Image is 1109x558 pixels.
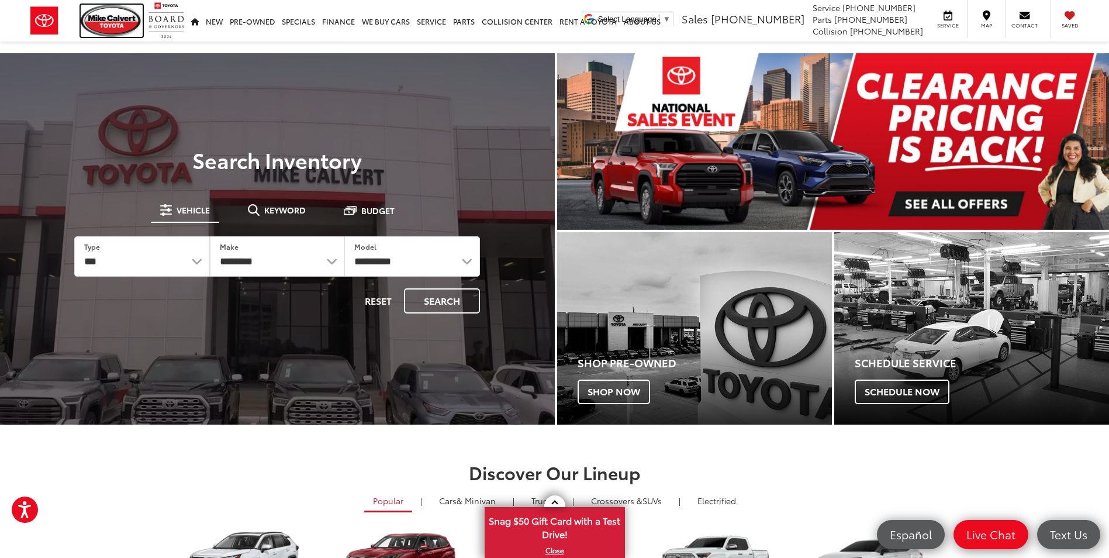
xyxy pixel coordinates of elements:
[953,520,1028,549] a: Live Chat
[486,508,624,544] span: Snag $50 Gift Card with a Test Drive!
[935,22,961,29] span: Service
[264,206,306,214] span: Keyword
[1044,527,1093,542] span: Text Us
[49,148,506,171] h3: Search Inventory
[813,25,848,37] span: Collision
[855,380,949,404] span: Schedule Now
[510,495,517,507] li: |
[177,206,210,214] span: Vehicle
[557,232,832,425] div: Toyota
[1011,22,1038,29] span: Contact
[557,232,832,425] a: Shop Pre-Owned Shop Now
[523,491,564,511] a: Trucks
[355,288,402,314] button: Reset
[84,242,100,252] label: Type
[578,380,650,404] span: Shop Now
[354,242,376,252] label: Model
[834,13,907,25] span: [PHONE_NUMBER]
[884,527,938,542] span: Español
[1057,22,1083,29] span: Saved
[850,25,923,37] span: [PHONE_NUMBER]
[81,5,143,37] img: Mike Calvert Toyota
[582,491,671,511] a: SUVs
[143,463,967,482] h2: Discover Our Lineup
[417,495,425,507] li: |
[877,520,945,549] a: Español
[430,491,505,511] a: Cars
[813,2,840,13] span: Service
[855,357,1109,369] h4: Schedule Service
[1037,520,1100,549] a: Text Us
[364,491,412,512] a: Popular
[961,527,1021,542] span: Live Chat
[682,11,708,26] span: Sales
[404,288,480,314] button: Search
[578,357,832,369] h4: Shop Pre-Owned
[569,495,577,507] li: |
[663,15,671,23] span: ▼
[457,495,496,507] span: & Minivan
[834,232,1109,425] a: Schedule Service Schedule Now
[842,2,915,13] span: [PHONE_NUMBER]
[361,206,395,215] span: Budget
[834,232,1109,425] div: Toyota
[813,13,832,25] span: Parts
[689,491,745,511] a: Electrified
[711,11,804,26] span: [PHONE_NUMBER]
[220,242,239,252] label: Make
[676,495,683,507] li: |
[973,22,999,29] span: Map
[591,495,642,507] span: Crossovers &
